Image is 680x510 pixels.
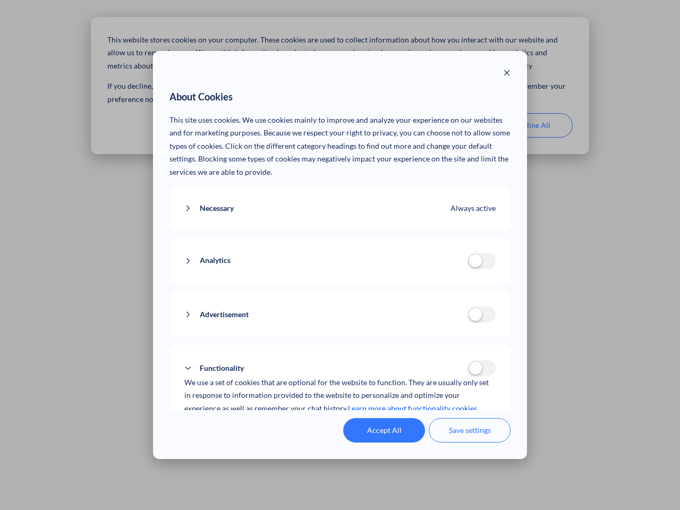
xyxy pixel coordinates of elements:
[169,114,511,179] p: This site uses cookies. We use cookies mainly to improve and analyze your experience on our websi...
[184,362,467,375] button: Functionality
[200,202,234,215] span: Necessary
[503,67,511,81] button: Close modal
[200,254,231,267] span: Analytics
[343,418,425,443] button: Accept All
[450,202,496,215] span: Always active
[348,402,479,415] a: Learn more about functionality cookies.
[200,308,249,321] span: Advertisement
[184,308,467,321] button: Advertisement
[184,376,496,415] p: We use a set of cookies that are optional for the website to function. They are usually only set ...
[184,202,451,215] button: Necessary
[200,362,244,375] span: Functionality
[169,89,233,106] span: About Cookies
[184,254,467,267] button: Analytics
[429,418,511,443] button: Save settings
